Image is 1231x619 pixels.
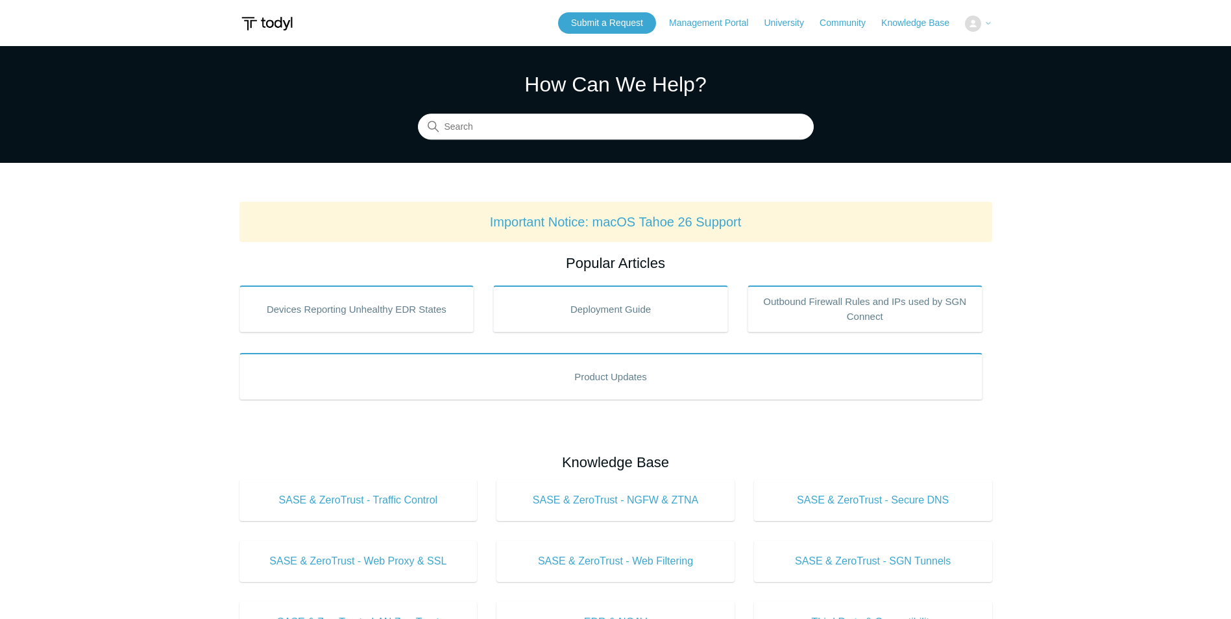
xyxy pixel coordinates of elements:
[239,452,992,473] h2: Knowledge Base
[754,540,992,582] a: SASE & ZeroTrust - SGN Tunnels
[418,114,814,140] input: Search
[239,353,982,400] a: Product Updates
[490,215,742,229] a: Important Notice: macOS Tahoe 26 Support
[239,540,478,582] a: SASE & ZeroTrust - Web Proxy & SSL
[418,69,814,100] h1: How Can We Help?
[516,492,715,508] span: SASE & ZeroTrust - NGFW & ZTNA
[239,12,295,36] img: Todyl Support Center Help Center home page
[669,16,761,30] a: Management Portal
[516,553,715,569] span: SASE & ZeroTrust - Web Filtering
[748,285,982,332] a: Outbound Firewall Rules and IPs used by SGN Connect
[496,540,735,582] a: SASE & ZeroTrust - Web Filtering
[881,16,962,30] a: Knowledge Base
[558,12,656,34] a: Submit a Request
[239,479,478,521] a: SASE & ZeroTrust - Traffic Control
[259,492,458,508] span: SASE & ZeroTrust - Traffic Control
[259,553,458,569] span: SASE & ZeroTrust - Web Proxy & SSL
[764,16,816,30] a: University
[774,492,973,508] span: SASE & ZeroTrust - Secure DNS
[239,285,474,332] a: Devices Reporting Unhealthy EDR States
[239,252,992,274] h2: Popular Articles
[496,479,735,521] a: SASE & ZeroTrust - NGFW & ZTNA
[493,285,728,332] a: Deployment Guide
[754,479,992,521] a: SASE & ZeroTrust - Secure DNS
[774,553,973,569] span: SASE & ZeroTrust - SGN Tunnels
[820,16,879,30] a: Community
